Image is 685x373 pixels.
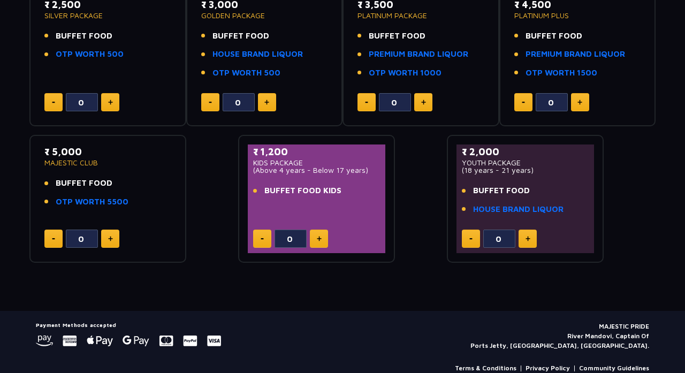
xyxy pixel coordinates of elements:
[56,30,112,42] span: BUFFET FOOD
[44,144,171,159] p: ₹ 5,000
[212,48,303,60] a: HOUSE BRAND LIQUOR
[579,363,649,373] a: Community Guidelines
[462,159,589,166] p: YOUTH PACKAGE
[209,102,212,103] img: minus
[526,30,582,42] span: BUFFET FOOD
[473,185,530,197] span: BUFFET FOOD
[108,100,113,105] img: plus
[264,185,341,197] span: BUFFET FOOD KIDS
[462,144,589,159] p: ₹ 2,000
[56,177,112,189] span: BUFFET FOOD
[201,12,328,19] p: GOLDEN PACKAGE
[514,12,641,19] p: PLATINUM PLUS
[264,100,269,105] img: plus
[455,363,516,373] a: Terms & Conditions
[577,100,582,105] img: plus
[526,67,597,79] a: OTP WORTH 1500
[369,30,425,42] span: BUFFET FOOD
[253,159,380,166] p: KIDS PACKAGE
[462,166,589,174] p: (18 years - 21 years)
[317,236,322,241] img: plus
[52,102,55,103] img: minus
[36,322,221,328] h5: Payment Methods accepted
[44,159,171,166] p: MAJESTIC CLUB
[253,144,380,159] p: ₹ 1,200
[469,238,473,240] img: minus
[212,30,269,42] span: BUFFET FOOD
[369,48,468,60] a: PREMIUM BRAND LIQUOR
[56,48,124,60] a: OTP WORTH 500
[526,363,570,373] a: Privacy Policy
[56,196,128,208] a: OTP WORTH 5500
[261,238,264,240] img: minus
[357,12,484,19] p: PLATINUM PACKAGE
[526,236,530,241] img: plus
[52,238,55,240] img: minus
[522,102,525,103] img: minus
[44,12,171,19] p: SILVER PACKAGE
[526,48,625,60] a: PREMIUM BRAND LIQUOR
[212,67,280,79] a: OTP WORTH 500
[253,166,380,174] p: (Above 4 years - Below 17 years)
[421,100,426,105] img: plus
[365,102,368,103] img: minus
[369,67,442,79] a: OTP WORTH 1000
[473,203,564,216] a: HOUSE BRAND LIQUOR
[470,322,649,351] p: MAJESTIC PRIDE River Mandovi, Captain Of Ports Jetty, [GEOGRAPHIC_DATA], [GEOGRAPHIC_DATA].
[108,236,113,241] img: plus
